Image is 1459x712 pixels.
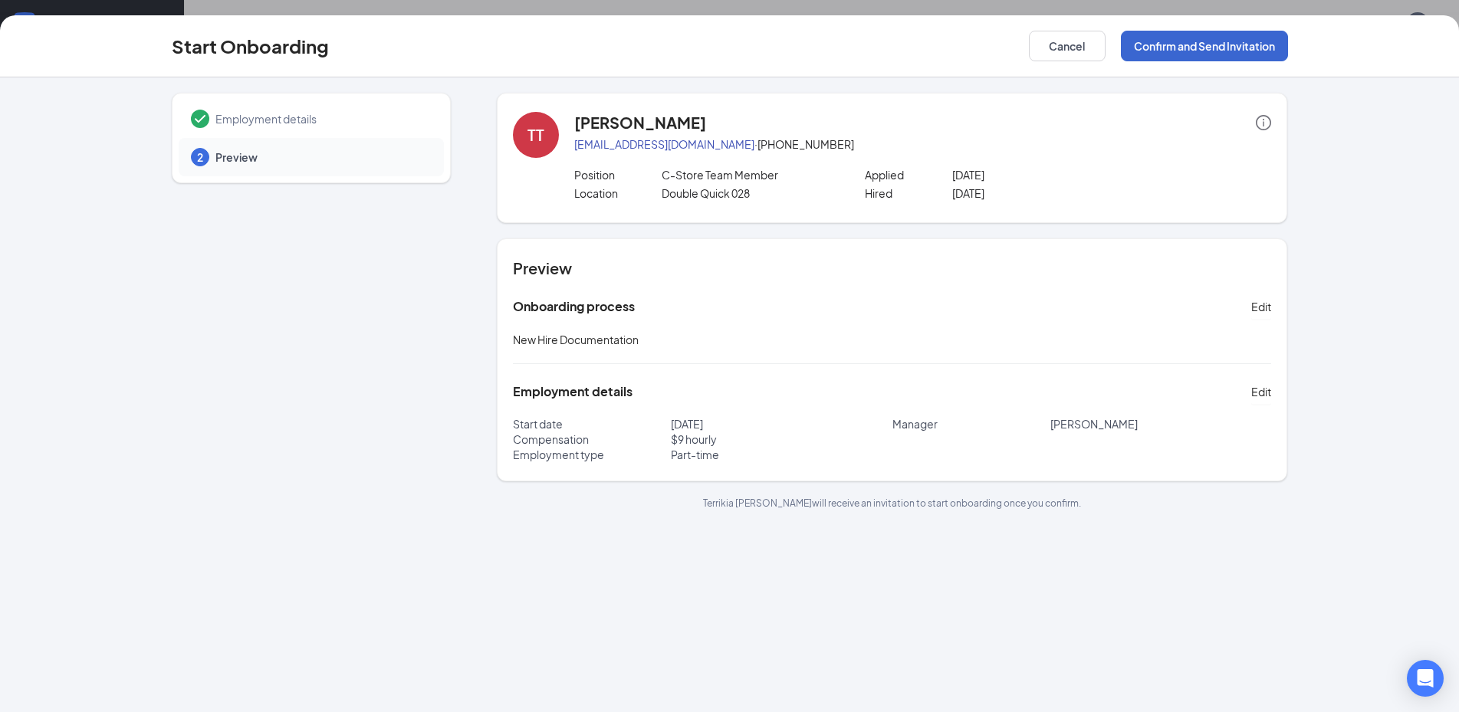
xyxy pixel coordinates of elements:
[197,149,203,165] span: 2
[1256,115,1271,130] span: info-circle
[513,416,671,431] p: Start date
[892,416,1050,431] p: Manager
[671,447,892,462] p: Part-time
[671,416,892,431] p: [DATE]
[1121,31,1288,61] button: Confirm and Send Invitation
[215,149,429,165] span: Preview
[662,185,836,201] p: Double Quick 028
[574,167,662,182] p: Position
[513,383,633,400] h5: Employment details
[952,185,1126,201] p: [DATE]
[952,167,1126,182] p: [DATE]
[865,185,952,201] p: Hired
[1407,660,1444,697] div: Open Intercom Messenger
[574,136,1271,152] p: · [PHONE_NUMBER]
[662,167,836,182] p: C-Store Team Member
[1029,31,1106,61] button: Cancel
[574,185,662,201] p: Location
[191,110,209,128] svg: Checkmark
[172,33,329,59] h3: Start Onboarding
[215,111,429,126] span: Employment details
[513,431,671,447] p: Compensation
[1251,294,1271,319] button: Edit
[1251,299,1271,314] span: Edit
[497,497,1287,510] p: Terrikia [PERSON_NAME] will receive an invitation to start onboarding once you confirm.
[1251,379,1271,404] button: Edit
[527,124,544,146] div: TT
[513,258,1271,279] h4: Preview
[1251,384,1271,399] span: Edit
[1050,416,1272,431] p: [PERSON_NAME]
[865,167,952,182] p: Applied
[513,333,639,346] span: New Hire Documentation
[671,431,892,447] p: $ 9 hourly
[574,112,706,133] h4: [PERSON_NAME]
[513,447,671,462] p: Employment type
[513,298,635,315] h5: Onboarding process
[574,137,754,151] a: [EMAIL_ADDRESS][DOMAIN_NAME]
